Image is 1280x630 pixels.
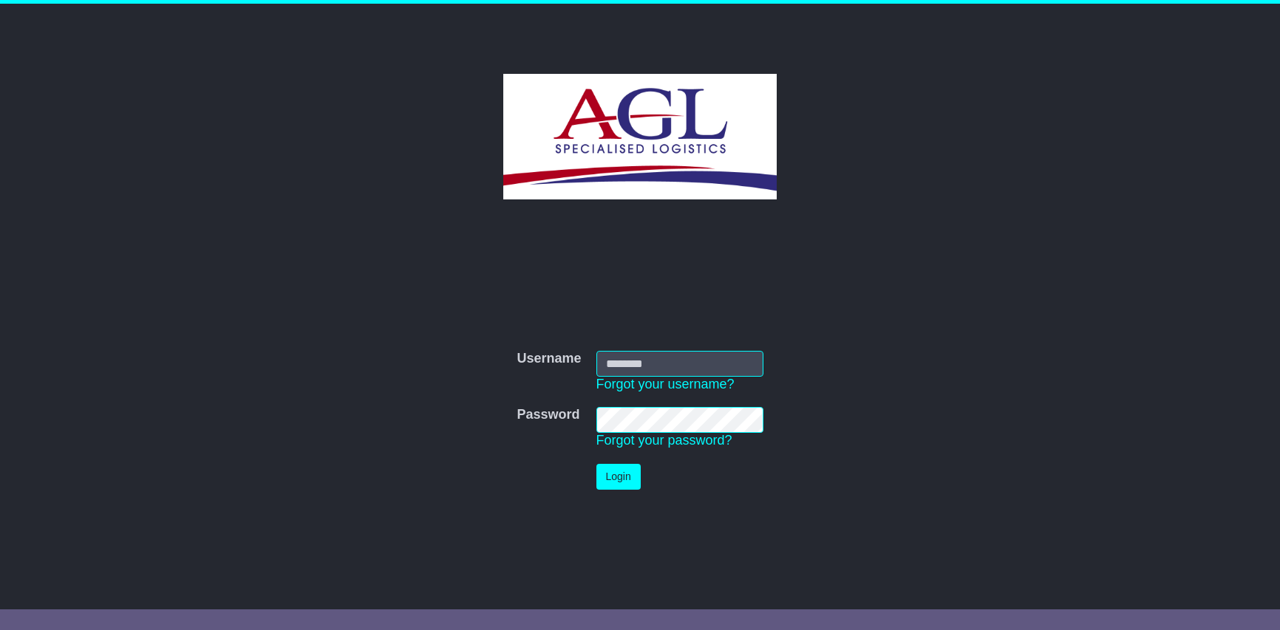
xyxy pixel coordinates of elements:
[596,464,641,490] button: Login
[517,407,579,423] label: Password
[596,377,735,391] a: Forgot your username?
[596,433,732,448] a: Forgot your password?
[517,351,581,367] label: Username
[503,74,776,199] img: AGL SPECIALISED LOGISTICS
